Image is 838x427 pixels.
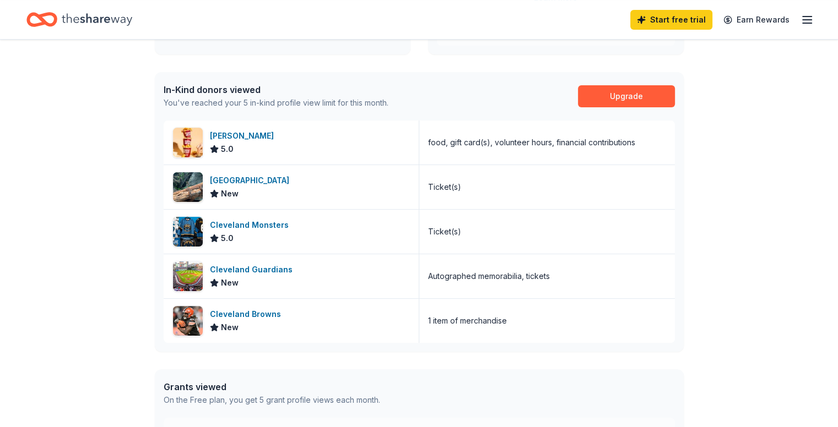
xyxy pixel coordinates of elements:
img: Image for Cincinnati Zoo & Botanical Garden [173,172,203,202]
img: Image for Sheetz [173,128,203,157]
div: food, gift card(s), volunteer hours, financial contributions [428,136,635,149]
a: Upgrade [578,85,675,107]
img: Image for Cleveland Browns [173,306,203,336]
div: [PERSON_NAME] [210,129,278,143]
span: 5.0 [221,232,234,245]
div: Cleveland Guardians [210,263,297,276]
a: Earn Rewards [717,10,796,30]
div: Autographed memorabilia, tickets [428,270,550,283]
div: You've reached your 5 in-kind profile view limit for this month. [164,96,388,110]
div: 1 item of merchandise [428,314,507,327]
a: Home [26,7,132,32]
div: On the Free plan, you get 5 grant profile views each month. [164,393,380,407]
span: New [221,321,239,334]
div: Ticket(s) [428,225,461,238]
a: Start free trial [630,10,712,30]
div: [GEOGRAPHIC_DATA] [210,174,294,187]
div: Cleveland Browns [210,308,285,321]
img: Image for Cleveland Monsters [173,217,203,247]
span: New [221,276,239,289]
span: New [221,187,239,200]
img: Image for Cleveland Guardians [173,261,203,291]
div: In-Kind donors viewed [164,83,388,96]
div: Ticket(s) [428,180,461,194]
span: 5.0 [221,143,234,156]
div: Grants viewed [164,380,380,393]
div: Cleveland Monsters [210,218,293,232]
